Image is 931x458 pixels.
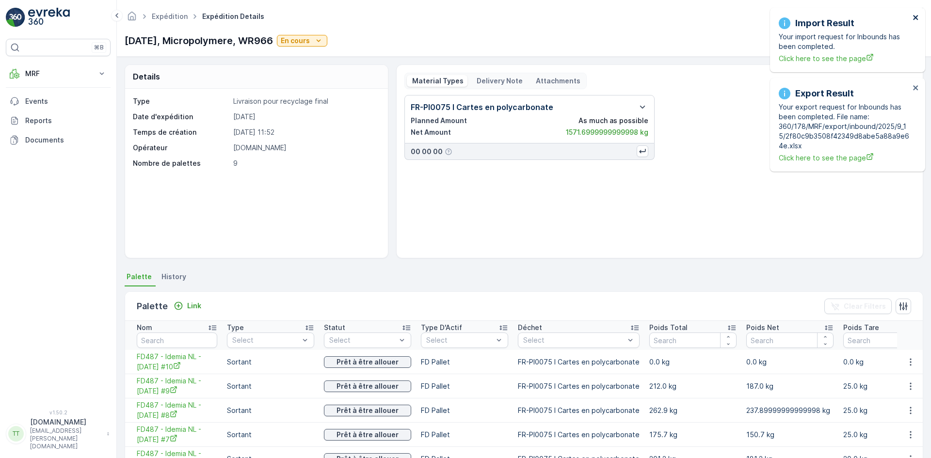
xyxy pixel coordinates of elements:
p: Net Amount [411,127,451,137]
p: 0.0 kg [649,357,737,367]
button: TT[DOMAIN_NAME][EMAIL_ADDRESS][PERSON_NAME][DOMAIN_NAME] [6,417,111,450]
div: TT [8,426,24,442]
img: logo_light-DOdMpM7g.png [28,8,70,27]
p: Link [187,301,201,311]
p: Select [426,335,493,345]
p: En cours [281,36,310,46]
button: Prêt à être allouer [324,429,411,441]
p: Material Types [411,76,464,86]
button: Prêt à être allouer [324,380,411,392]
a: FD487 - Idemia NL - 26.09.2024 #10 [137,352,217,372]
p: FR-PI0075 I Cartes en polycarbonate [518,406,640,415]
p: Date d'expédition [133,112,229,122]
p: Attachments [534,76,580,86]
input: Search [137,332,217,348]
a: FD487 - Idemia NL - 26.09.2024 #9 [137,376,217,396]
p: Prêt à être allouer [337,381,399,391]
p: Nom [137,323,152,332]
p: Import Result [795,16,854,30]
button: Prêt à être allouer [324,356,411,368]
p: Livraison pour recyclage final [233,96,378,106]
p: 175.7 kg [649,430,737,440]
p: Nombre de palettes [133,158,229,168]
p: 9 [233,158,378,168]
p: FR-PI0075 I Cartes en polycarbonate [518,381,640,391]
p: Poids Tare [843,323,879,332]
p: Documents [25,135,107,145]
p: Delivery Note [475,76,523,86]
p: [DATE] [233,112,378,122]
p: Type D'Actif [421,323,462,332]
span: History [161,272,186,282]
a: Expédition [152,12,188,20]
p: FD Pallet [421,381,508,391]
button: En cours [277,35,327,47]
a: FD487 - Idemia NL - 26.09.2024 #8 [137,400,217,420]
p: Statut [324,323,345,332]
p: 262.9 kg [649,406,737,415]
p: 1571.6999999999998 kg [566,127,648,137]
button: close [913,84,919,93]
p: 0.0 kg [746,357,834,367]
p: [EMAIL_ADDRESS][PERSON_NAME][DOMAIN_NAME] [30,427,102,450]
p: Sortant [227,406,314,415]
p: FR-PI0075 I Cartes en polycarbonate [411,101,553,113]
p: 212.0 kg [649,381,737,391]
p: [DATE], Micropolymere, WR966 [125,33,273,48]
button: Link [170,300,205,312]
a: Documents [6,130,111,150]
input: Search [649,332,737,348]
p: Reports [25,116,107,126]
p: Planned Amount [411,116,467,126]
p: Select [523,335,625,345]
p: FD Pallet [421,357,508,367]
p: Export Result [795,87,854,100]
p: Temps de création [133,127,229,137]
p: Poids Total [649,323,688,332]
p: Events [25,96,107,106]
p: 25.0 kg [843,406,931,415]
button: Prêt à être allouer [324,405,411,416]
p: FR-PI0075 I Cartes en polycarbonate [518,357,640,367]
p: Poids Net [746,323,779,332]
p: FD Pallet [421,406,508,415]
p: Prêt à être allouer [337,406,399,415]
span: Palette [127,272,152,282]
p: Palette [137,300,168,313]
p: 00 00 00 [411,147,443,157]
p: Clear Filters [844,301,886,311]
span: v 1.50.2 [6,410,111,415]
button: close [913,14,919,23]
span: FD487 - Idemia NL - [DATE] #7 [137,425,217,444]
p: Prêt à être allouer [337,430,399,440]
p: Sortant [227,430,314,440]
p: [DOMAIN_NAME] [233,143,378,153]
a: Click here to see the page [779,153,910,163]
p: 25.0 kg [843,430,931,440]
p: 237.89999999999998 kg [746,406,834,415]
span: FD487 - Idemia NL - [DATE] #9 [137,376,217,396]
p: Select [329,335,396,345]
input: Search [746,332,834,348]
a: Homepage [127,15,137,23]
p: ⌘B [94,44,104,51]
span: FD487 - Idemia NL - [DATE] #10 [137,352,217,372]
img: logo [6,8,25,27]
button: Clear Filters [824,299,892,314]
a: Events [6,92,111,111]
p: Déchet [518,323,542,332]
p: Sortant [227,381,314,391]
span: FD487 - Idemia NL - [DATE] #8 [137,400,217,420]
p: 0.0 kg [843,357,931,367]
p: 25.0 kg [843,381,931,391]
p: Select [232,335,299,345]
p: FD Pallet [421,430,508,440]
p: Your export request for Inbounds has been completed. File name: 360/178/MRF/export/inbound/2025/9... [779,102,910,151]
a: Click here to see the page [779,53,910,63]
a: Reports [6,111,111,130]
button: MRF [6,64,111,83]
p: As much as possible [578,116,648,126]
p: 150.7 kg [746,430,834,440]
